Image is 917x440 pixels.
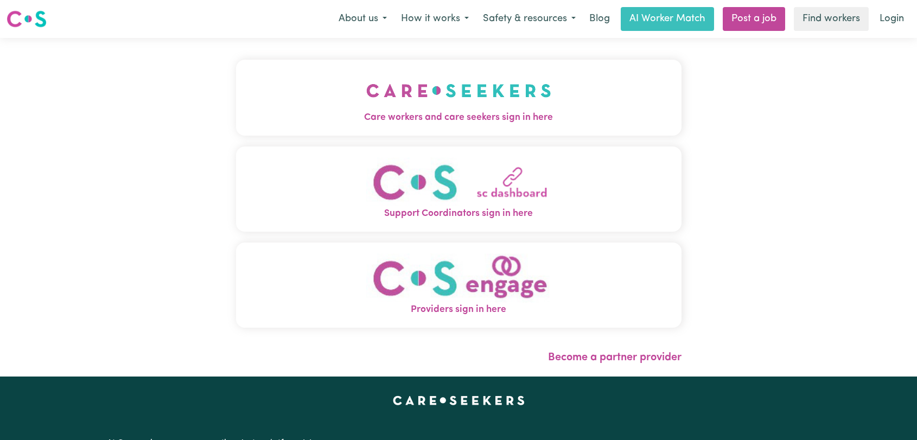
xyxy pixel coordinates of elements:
[7,7,47,31] a: Careseekers logo
[583,7,616,31] a: Blog
[873,7,910,31] a: Login
[476,8,583,30] button: Safety & resources
[236,146,682,232] button: Support Coordinators sign in here
[236,303,682,317] span: Providers sign in here
[236,243,682,328] button: Providers sign in here
[621,7,714,31] a: AI Worker Match
[393,396,525,405] a: Careseekers home page
[236,60,682,136] button: Care workers and care seekers sign in here
[794,7,869,31] a: Find workers
[394,8,476,30] button: How it works
[7,9,47,29] img: Careseekers logo
[236,207,682,221] span: Support Coordinators sign in here
[548,352,682,363] a: Become a partner provider
[236,111,682,125] span: Care workers and care seekers sign in here
[332,8,394,30] button: About us
[723,7,785,31] a: Post a job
